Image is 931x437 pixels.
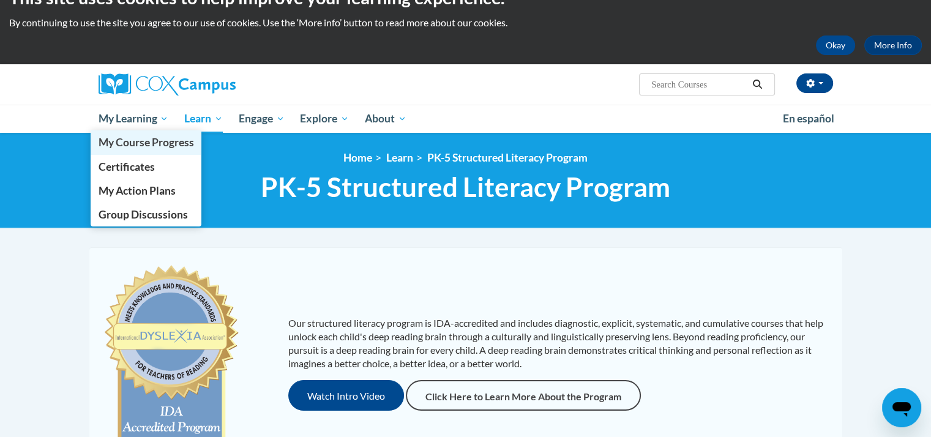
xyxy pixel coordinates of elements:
span: About [365,111,406,126]
img: Cox Campus [99,73,236,95]
p: By continuing to use the site you agree to our use of cookies. Use the ‘More info’ button to read... [9,16,922,29]
input: Search Courses [650,77,748,92]
span: En español [783,112,834,125]
a: My Learning [91,105,177,133]
a: About [357,105,414,133]
span: Group Discussions [98,208,187,221]
button: Search [748,77,766,92]
div: Main menu [80,105,851,133]
a: En español [775,106,842,132]
a: Click Here to Learn More About the Program [406,380,641,411]
button: Okay [816,35,855,55]
a: Home [343,151,372,164]
button: Account Settings [796,73,833,93]
a: More Info [864,35,922,55]
a: Learn [176,105,231,133]
a: My Action Plans [91,179,202,203]
a: Explore [292,105,357,133]
a: Cox Campus [99,73,331,95]
span: Certificates [98,160,154,173]
span: Engage [239,111,285,126]
a: My Course Progress [91,130,202,154]
a: Certificates [91,155,202,179]
span: PK-5 Structured Literacy Program [261,171,670,203]
a: Group Discussions [91,203,202,226]
span: My Course Progress [98,136,193,149]
a: Engage [231,105,293,133]
span: My Action Plans [98,184,175,197]
span: My Learning [98,111,168,126]
a: PK-5 Structured Literacy Program [427,151,588,164]
button: Watch Intro Video [288,380,404,411]
a: Learn [386,151,413,164]
iframe: Button to launch messaging window [882,388,921,427]
span: Learn [184,111,223,126]
span: Explore [300,111,349,126]
p: Our structured literacy program is IDA-accredited and includes diagnostic, explicit, systematic, ... [288,316,830,370]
